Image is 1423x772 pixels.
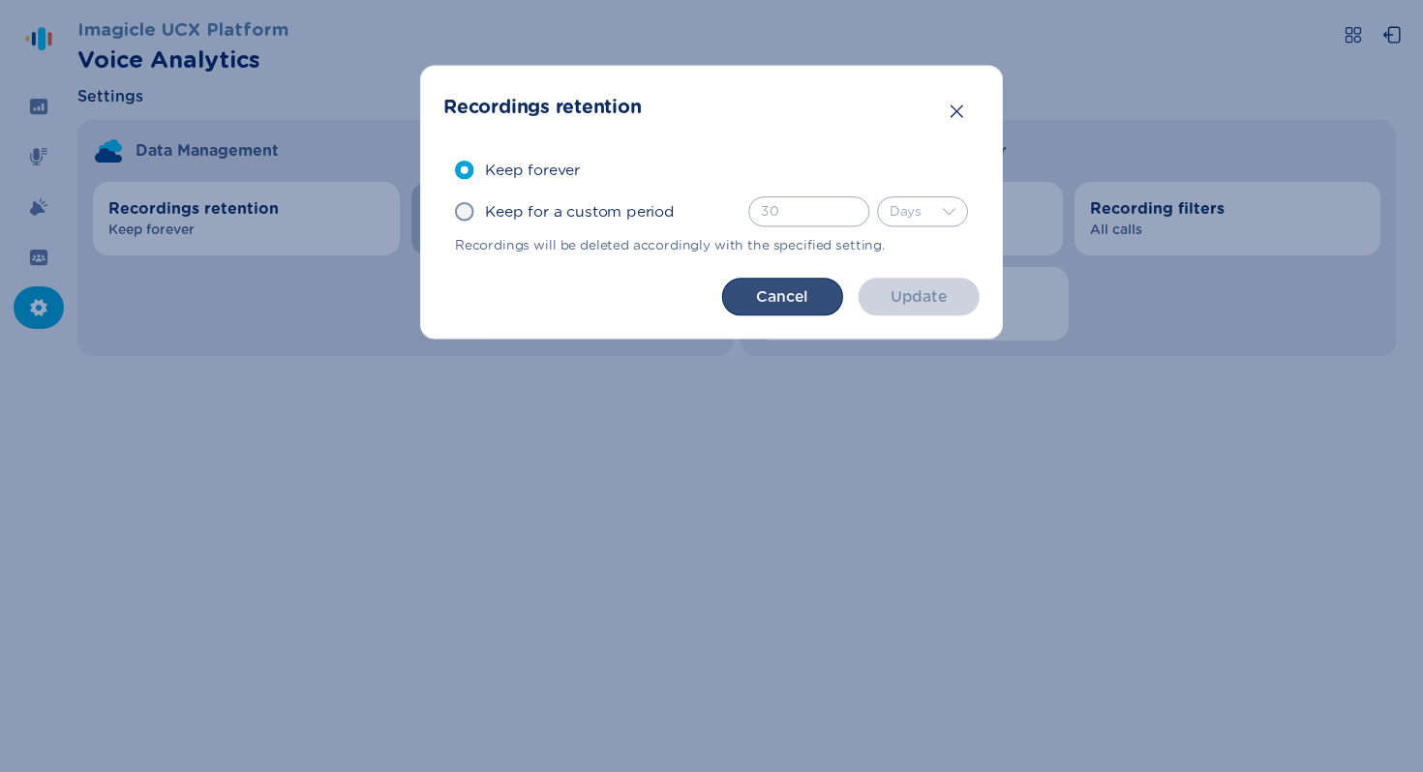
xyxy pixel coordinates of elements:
[722,278,843,315] button: Cancel
[485,159,580,181] span: Keep forever
[443,89,980,127] header: Recordings retention
[455,236,980,255] span: Recordings will be deleted accordingly with the specified setting.
[938,93,976,131] button: Close
[859,278,980,315] button: Update
[485,200,675,223] span: Keep for a custom period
